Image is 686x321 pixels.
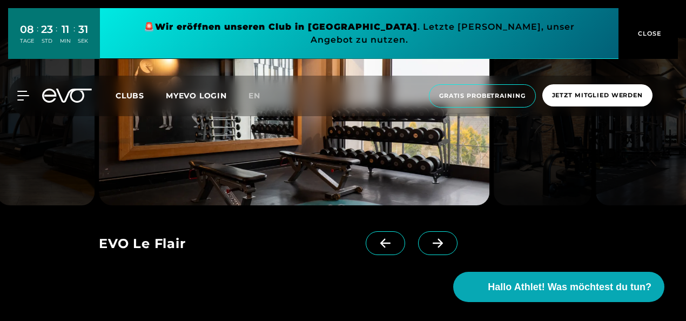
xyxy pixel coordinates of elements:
a: en [248,90,273,102]
span: Clubs [116,91,144,101]
span: Hallo Athlet! Was möchtest du tun? [488,280,651,295]
div: : [37,23,38,51]
div: 23 [41,22,53,37]
span: en [248,91,260,101]
div: TAGE [20,37,34,45]
a: Jetzt Mitglied werden [539,84,656,108]
span: Jetzt Mitglied werden [552,91,643,100]
div: : [56,23,57,51]
div: MIN [60,37,71,45]
div: : [73,23,75,51]
div: 11 [60,22,71,37]
a: MYEVO LOGIN [166,91,227,101]
a: Clubs [116,90,166,101]
span: CLOSE [635,29,662,38]
div: STD [41,37,53,45]
button: Hallo Athlet! Was möchtest du tun? [453,272,664,302]
a: Gratis Probetraining [426,84,539,108]
button: CLOSE [618,8,678,59]
div: 08 [20,22,34,37]
div: 31 [78,22,88,37]
div: SEK [78,37,88,45]
span: Gratis Probetraining [439,91,526,101]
